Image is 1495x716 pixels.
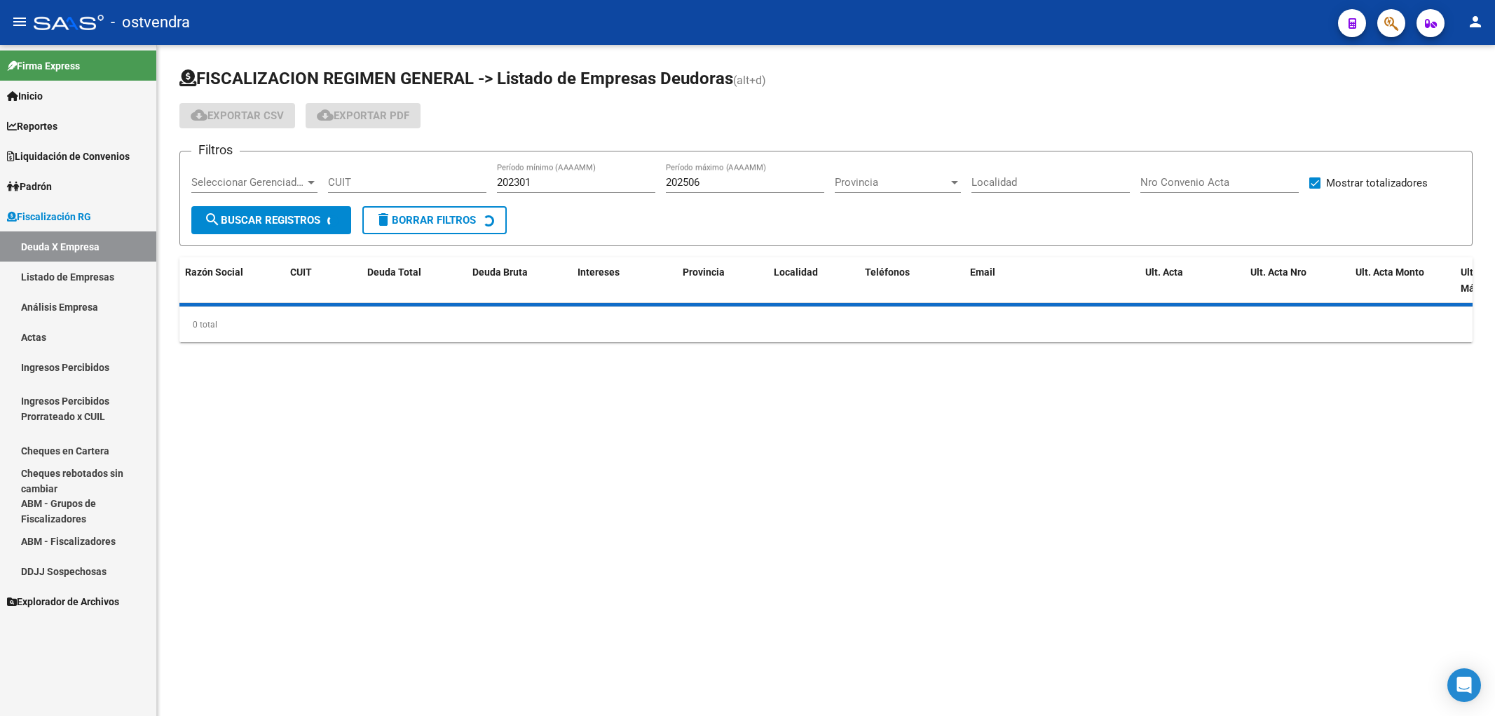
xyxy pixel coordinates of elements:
[179,257,285,304] datatable-header-cell: Razón Social
[191,176,305,189] span: Seleccionar Gerenciador
[1145,266,1183,278] span: Ult. Acta
[677,257,768,304] datatable-header-cell: Provincia
[1250,266,1306,278] span: Ult. Acta Nro
[204,214,320,227] span: Buscar Registros
[375,214,476,227] span: Borrar Filtros
[1140,257,1245,304] datatable-header-cell: Ult. Acta
[7,58,80,74] span: Firma Express
[204,211,221,228] mat-icon: search
[768,257,859,304] datatable-header-cell: Localidad
[1245,257,1350,304] datatable-header-cell: Ult. Acta Nro
[572,257,677,304] datatable-header-cell: Intereses
[191,206,351,234] button: Buscar Registros
[7,179,52,194] span: Padrón
[865,266,910,278] span: Teléfonos
[179,69,733,88] span: FISCALIZACION REGIMEN GENERAL -> Listado de Empresas Deudoras
[285,257,362,304] datatable-header-cell: CUIT
[179,307,1473,342] div: 0 total
[1467,13,1484,30] mat-icon: person
[362,257,467,304] datatable-header-cell: Deuda Total
[683,266,725,278] span: Provincia
[7,119,57,134] span: Reportes
[1326,175,1428,191] span: Mostrar totalizadores
[1356,266,1424,278] span: Ult. Acta Monto
[191,109,284,122] span: Exportar CSV
[179,103,295,128] button: Exportar CSV
[578,266,620,278] span: Intereses
[467,257,572,304] datatable-header-cell: Deuda Bruta
[185,266,243,278] span: Razón Social
[835,176,948,189] span: Provincia
[7,88,43,104] span: Inicio
[859,257,964,304] datatable-header-cell: Teléfonos
[1447,668,1481,702] div: Open Intercom Messenger
[111,7,190,38] span: - ostvendra
[774,266,818,278] span: Localidad
[472,266,528,278] span: Deuda Bruta
[290,266,312,278] span: CUIT
[191,107,207,123] mat-icon: cloud_download
[367,266,421,278] span: Deuda Total
[733,74,766,87] span: (alt+d)
[362,206,507,234] button: Borrar Filtros
[964,257,1140,304] datatable-header-cell: Email
[317,109,409,122] span: Exportar PDF
[7,209,91,224] span: Fiscalización RG
[317,107,334,123] mat-icon: cloud_download
[1350,257,1455,304] datatable-header-cell: Ult. Acta Monto
[306,103,421,128] button: Exportar PDF
[970,266,995,278] span: Email
[11,13,28,30] mat-icon: menu
[7,149,130,164] span: Liquidación de Convenios
[191,140,240,160] h3: Filtros
[375,211,392,228] mat-icon: delete
[7,594,119,609] span: Explorador de Archivos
